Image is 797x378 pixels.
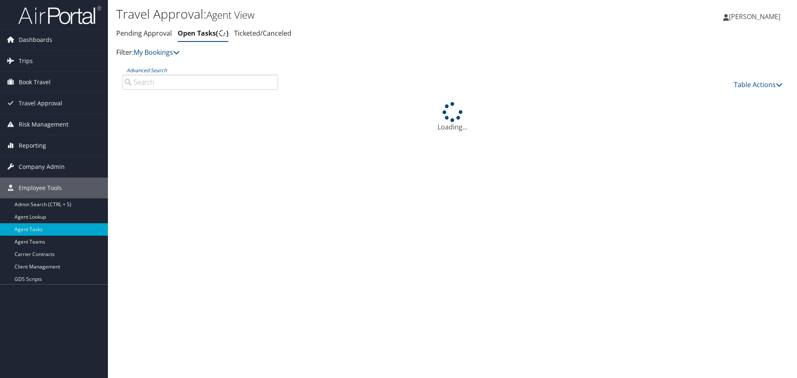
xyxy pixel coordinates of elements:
span: Trips [19,51,33,71]
a: Advanced Search [127,67,167,74]
span: [PERSON_NAME] [729,12,780,21]
h1: Travel Approval: [116,5,565,23]
a: [PERSON_NAME] [723,4,789,29]
a: My Bookings [134,48,180,57]
span: Company Admin [19,156,65,177]
span: Book Travel [19,72,51,93]
span: Dashboards [19,29,52,50]
span: Travel Approval [19,93,62,114]
small: Agent View [206,8,254,22]
a: Ticketed/Canceled [234,29,291,38]
div: Loading... [116,102,789,132]
input: Advanced Search [122,75,278,90]
a: Open Tasks [178,29,228,38]
p: Filter: [116,47,565,58]
span: Risk Management [19,114,68,135]
a: Pending Approval [116,29,172,38]
a: Table Actions [734,80,782,89]
span: Reporting [19,135,46,156]
img: airportal-logo.png [18,5,101,25]
span: Employee Tools [19,178,62,198]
